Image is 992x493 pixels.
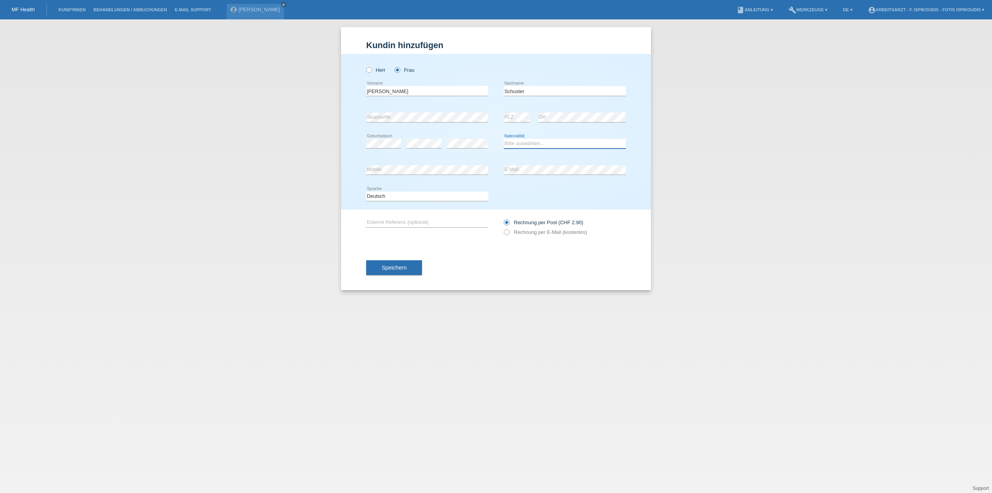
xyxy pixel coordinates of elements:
input: Herr [366,67,371,72]
i: build [789,6,796,14]
a: close [281,2,286,7]
i: close [282,3,286,7]
input: Frau [394,67,400,72]
label: Rechnung per E-Mail (kostenlos) [504,229,587,235]
a: MF Health [12,7,35,12]
a: Behandlungen / Abbuchungen [90,7,171,12]
h1: Kundin hinzufügen [366,40,626,50]
a: buildWerkzeuge ▾ [785,7,832,12]
input: Rechnung per Post (CHF 2.90) [504,220,509,229]
input: Rechnung per E-Mail (kostenlos) [504,229,509,239]
i: book [737,6,744,14]
a: account_circleArbeitsarzt - F. Ispikoudis - Fotis Ispikoudis ▾ [864,7,988,12]
a: bookAnleitung ▾ [733,7,777,12]
a: DE ▾ [839,7,856,12]
button: Speichern [366,260,422,275]
label: Frau [394,67,414,73]
a: Support [973,486,989,491]
span: Speichern [382,265,406,271]
a: [PERSON_NAME] [239,7,280,12]
label: Herr [366,67,386,73]
i: account_circle [868,6,876,14]
a: Kund*innen [55,7,90,12]
label: Rechnung per Post (CHF 2.90) [504,220,583,225]
a: E-Mail Support [171,7,215,12]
